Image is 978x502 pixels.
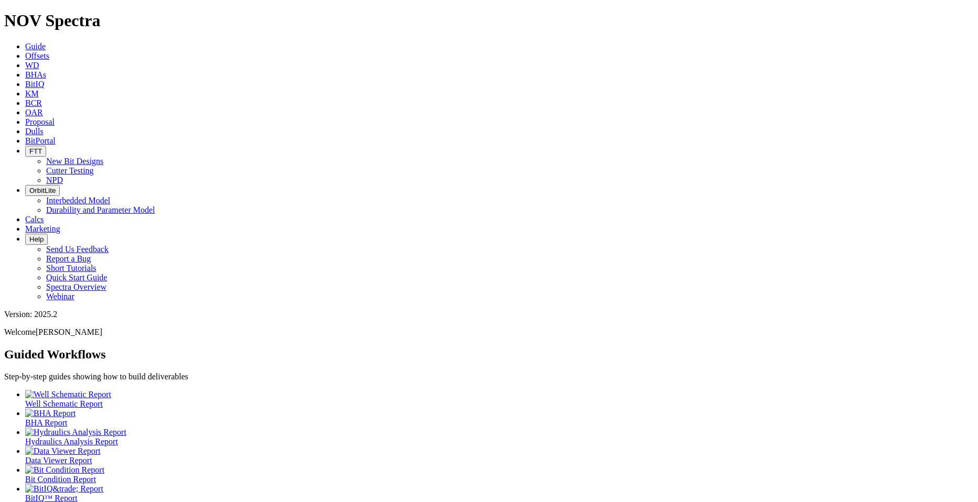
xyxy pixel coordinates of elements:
img: Hydraulics Analysis Report [25,428,126,437]
span: [PERSON_NAME] [36,328,102,336]
span: BHA Report [25,418,67,427]
a: Send Us Feedback [46,245,109,254]
a: Hydraulics Analysis Report Hydraulics Analysis Report [25,428,974,446]
a: Dulls [25,127,44,136]
h1: NOV Spectra [4,11,974,30]
span: OrbitLite [29,187,56,194]
a: BHA Report BHA Report [25,409,974,427]
a: Guide [25,42,46,51]
a: KM [25,89,39,98]
button: FTT [25,146,46,157]
a: BitPortal [25,136,56,145]
a: Bit Condition Report Bit Condition Report [25,465,974,484]
h2: Guided Workflows [4,347,974,362]
span: Bit Condition Report [25,475,96,484]
a: Marketing [25,224,60,233]
a: Cutter Testing [46,166,94,175]
a: Short Tutorials [46,264,96,272]
a: OAR [25,108,43,117]
a: BitIQ [25,80,44,89]
a: Data Viewer Report Data Viewer Report [25,446,974,465]
a: Durability and Parameter Model [46,205,155,214]
p: Step-by-step guides showing how to build deliverables [4,372,974,381]
img: Data Viewer Report [25,446,101,456]
button: Help [25,234,48,245]
a: Spectra Overview [46,282,106,291]
img: BitIQ&trade; Report [25,484,103,494]
img: Well Schematic Report [25,390,111,399]
a: New Bit Designs [46,157,103,166]
a: BCR [25,99,42,107]
a: Report a Bug [46,254,91,263]
span: Hydraulics Analysis Report [25,437,118,446]
a: Interbedded Model [46,196,110,205]
span: Data Viewer Report [25,456,92,465]
a: Offsets [25,51,49,60]
img: Bit Condition Report [25,465,104,475]
a: Proposal [25,117,55,126]
a: Calcs [25,215,44,224]
a: Quick Start Guide [46,273,107,282]
a: Well Schematic Report Well Schematic Report [25,390,974,408]
a: Webinar [46,292,74,301]
a: NPD [46,176,63,184]
img: BHA Report [25,409,76,418]
span: Well Schematic Report [25,399,103,408]
a: BHAs [25,70,46,79]
div: Version: 2025.2 [4,310,974,319]
button: OrbitLite [25,185,60,196]
a: WD [25,61,39,70]
p: Welcome [4,328,974,337]
span: Help [29,235,44,243]
span: FTT [29,147,42,155]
